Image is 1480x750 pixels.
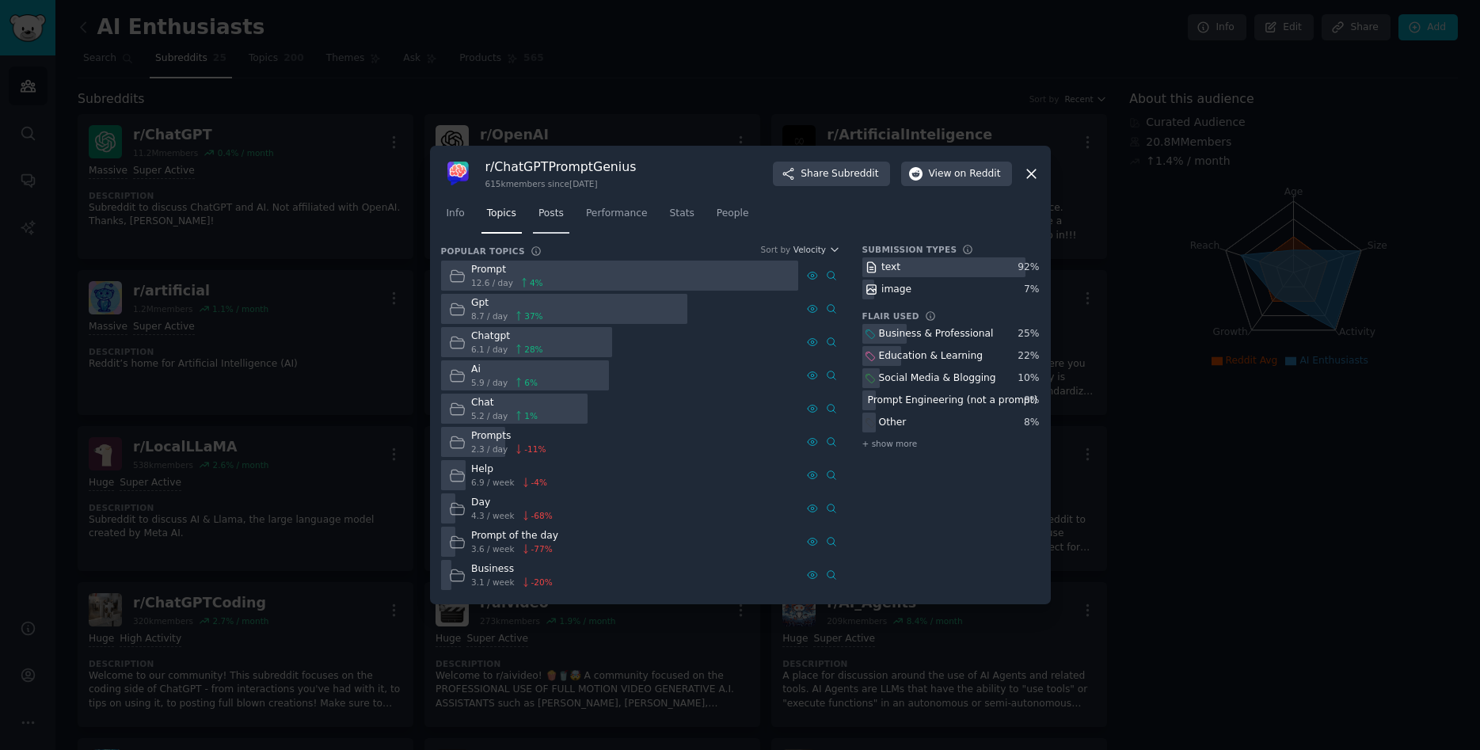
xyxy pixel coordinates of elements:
[881,261,900,275] div: text
[471,577,515,588] span: 3.1 / week
[471,396,538,410] div: Chat
[954,167,1000,181] span: on Reddit
[879,327,994,341] div: Business & Professional
[524,310,542,322] span: 37 %
[441,157,474,190] img: ChatGPTPromptGenius
[711,201,755,234] a: People
[471,463,547,477] div: Help
[524,344,542,355] span: 28 %
[664,201,700,234] a: Stats
[879,371,996,386] div: Social Media & Blogging
[868,394,1038,408] div: Prompt Engineering (not a prompt)
[879,349,983,364] div: Education & Learning
[831,167,878,181] span: Subreddit
[538,207,564,221] span: Posts
[580,201,653,234] a: Performance
[1024,416,1039,430] div: 8 %
[801,167,878,181] span: Share
[471,344,508,355] span: 6.1 / day
[524,377,538,388] span: 6 %
[531,510,553,521] span: -68 %
[531,477,547,488] span: -4 %
[531,577,553,588] span: -20 %
[1024,283,1039,297] div: 7 %
[471,329,543,344] div: Chatgpt
[524,410,538,421] span: 1 %
[670,207,694,221] span: Stats
[471,543,515,554] span: 3.6 / week
[1018,371,1039,386] div: 10 %
[793,244,840,255] button: Velocity
[793,244,826,255] span: Velocity
[862,244,957,255] h3: Submission Types
[447,207,465,221] span: Info
[862,310,919,322] h3: Flair Used
[471,444,508,455] span: 2.3 / day
[471,410,508,421] span: 5.2 / day
[485,178,637,189] div: 615k members since [DATE]
[773,162,889,187] button: ShareSubreddit
[471,562,553,577] div: Business
[881,283,911,297] div: image
[471,477,515,488] span: 6.9 / week
[533,201,569,234] a: Posts
[471,496,553,510] div: Day
[901,162,1012,187] button: Viewon Reddit
[485,158,637,175] h3: r/ ChatGPTPromptGenius
[441,201,470,234] a: Info
[471,263,543,277] div: Prompt
[717,207,749,221] span: People
[530,277,543,288] span: 4 %
[1018,349,1039,364] div: 22 %
[879,416,907,430] div: Other
[1018,261,1039,275] div: 92 %
[761,244,791,255] div: Sort by
[481,201,522,234] a: Topics
[524,444,546,455] span: -11 %
[471,363,538,377] div: Ai
[471,377,508,388] span: 5.9 / day
[1018,327,1039,341] div: 25 %
[471,510,515,521] span: 4.3 / week
[531,543,553,554] span: -77 %
[1024,394,1039,408] div: 8 %
[471,310,508,322] span: 8.7 / day
[471,277,513,288] span: 12.6 / day
[586,207,648,221] span: Performance
[441,246,525,257] h3: Popular Topics
[471,296,543,310] div: Gpt
[487,207,516,221] span: Topics
[862,438,918,449] span: + show more
[929,167,1001,181] span: View
[471,429,546,444] div: Prompts
[471,529,558,543] div: Prompt of the day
